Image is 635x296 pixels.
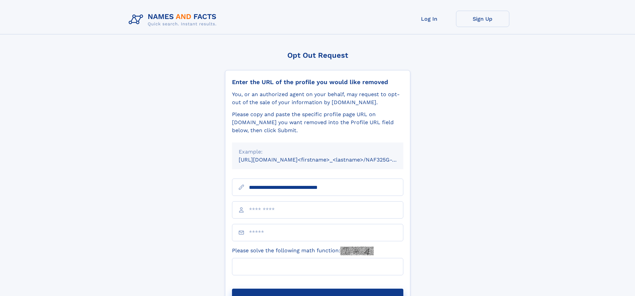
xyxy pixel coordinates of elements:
small: [URL][DOMAIN_NAME]<firstname>_<lastname>/NAF325G-xxxxxxxx [239,157,416,163]
div: Enter the URL of the profile you would like removed [232,78,403,86]
label: Please solve the following math function: [232,247,374,255]
div: Opt Out Request [225,51,410,59]
div: Example: [239,148,397,156]
img: Logo Names and Facts [126,11,222,29]
div: Please copy and paste the specific profile page URL on [DOMAIN_NAME] you want removed into the Pr... [232,110,403,134]
div: You, or an authorized agent on your behalf, may request to opt-out of the sale of your informatio... [232,90,403,106]
a: Sign Up [456,11,509,27]
a: Log In [403,11,456,27]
